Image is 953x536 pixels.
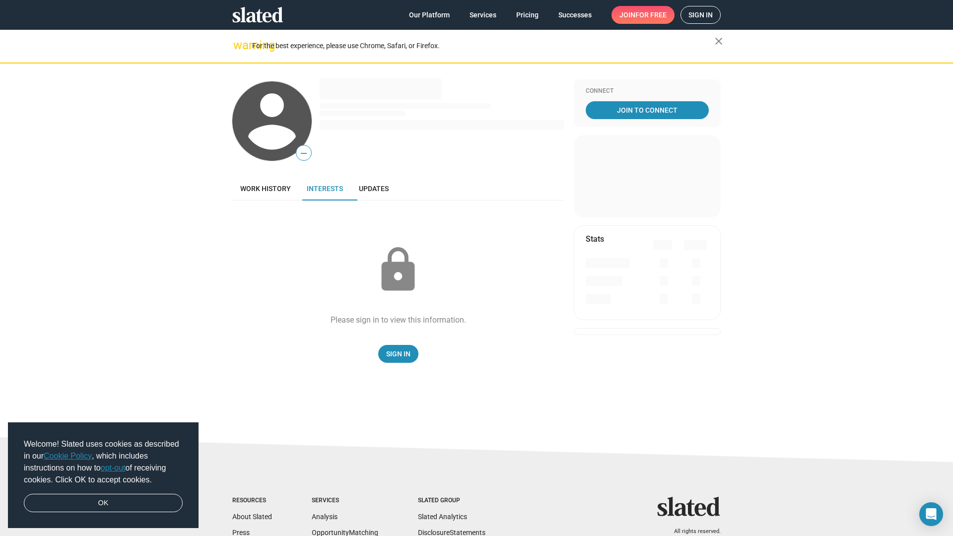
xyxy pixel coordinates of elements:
div: Open Intercom Messenger [919,502,943,526]
a: Joinfor free [612,6,675,24]
span: Successes [558,6,592,24]
span: — [296,147,311,160]
div: For the best experience, please use Chrome, Safari, or Firefox. [252,39,715,53]
div: Resources [232,497,272,505]
mat-icon: close [713,35,725,47]
span: Join To Connect [588,101,707,119]
mat-card-title: Stats [586,234,604,244]
span: Join [619,6,667,24]
span: for free [635,6,667,24]
a: Services [462,6,504,24]
mat-icon: warning [233,39,245,51]
span: Our Platform [409,6,450,24]
span: Services [470,6,496,24]
a: Updates [351,177,397,201]
a: Analysis [312,513,338,521]
a: dismiss cookie message [24,494,183,513]
a: Work history [232,177,299,201]
div: Please sign in to view this information. [331,315,466,325]
a: Cookie Policy [44,452,92,460]
span: Welcome! Slated uses cookies as described in our , which includes instructions on how to of recei... [24,438,183,486]
span: Updates [359,185,389,193]
div: cookieconsent [8,422,199,529]
span: Sign in [688,6,713,23]
a: Our Platform [401,6,458,24]
a: Slated Analytics [418,513,467,521]
a: About Slated [232,513,272,521]
mat-icon: lock [373,245,423,295]
div: Slated Group [418,497,485,505]
span: Sign In [386,345,410,363]
a: Sign In [378,345,418,363]
span: Work history [240,185,291,193]
a: Sign in [681,6,721,24]
a: Interests [299,177,351,201]
span: Pricing [516,6,539,24]
div: Services [312,497,378,505]
a: Pricing [508,6,546,24]
a: Join To Connect [586,101,709,119]
div: Connect [586,87,709,95]
a: Successes [550,6,600,24]
span: Interests [307,185,343,193]
a: opt-out [101,464,126,472]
